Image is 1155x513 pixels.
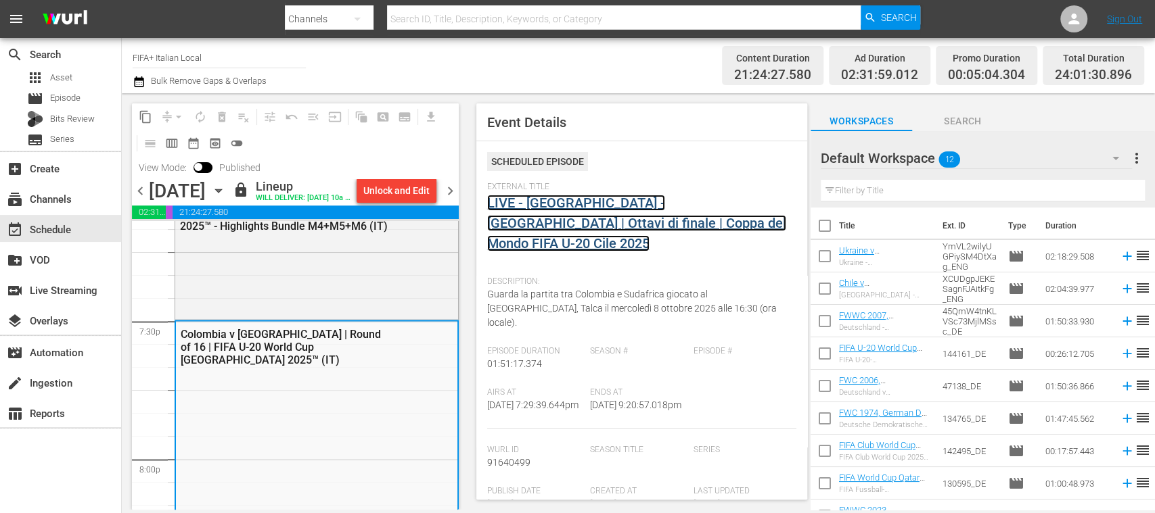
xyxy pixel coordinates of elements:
[139,110,152,124] span: content_copy
[256,194,351,203] div: WILL DELIVER: [DATE] 10a (local)
[937,467,1003,499] td: 130595_DE
[233,182,249,198] span: lock
[487,114,566,130] span: Event Details
[487,182,790,193] span: External Title
[590,498,650,509] span: [DATE] 8:57am
[7,191,23,207] span: Channels
[937,272,1003,305] td: XCUDgpJEKESagnFJAitkFg_ENG
[487,195,786,251] a: LIVE - [GEOGRAPHIC_DATA] - [GEOGRAPHIC_DATA] | Ottavi di finale | Coppa del Mondo FIFA U-20 Cile ...
[839,408,927,448] a: FWC 1974, German DR v [GEOGRAPHIC_DATA] FR, Group Stage - FMR (DE)
[50,91,81,105] span: Episode
[194,162,203,172] span: Toggle to switch from Published to Draft view.
[1135,247,1151,264] span: reorder
[183,132,204,154] span: Month Calendar View
[937,402,1003,435] td: 134765_DE
[8,11,24,27] span: menu
[281,106,302,128] span: Revert to Primary Episode
[839,323,932,332] div: Deutschland - [GEOGRAPHIC_DATA] | Finale | FIFA Frauen-Weltmeisterschaft China 2007™ | Spiel in [...
[839,375,927,416] a: FWC 2006, [GEOGRAPHIC_DATA] v [GEOGRAPHIC_DATA] ([GEOGRAPHIC_DATA])
[7,375,23,391] span: Ingestion
[1040,370,1114,402] td: 01:50:36.866
[132,162,194,173] span: View Mode:
[394,106,415,128] span: Create Series Block
[839,388,932,397] div: Deutschland v [GEOGRAPHIC_DATA] | Achtelfinale | FIFA Fussball-Weltmeisterschaft Deutschland 2006...
[165,137,179,150] span: calendar_view_week_outlined
[734,49,811,68] div: Content Duration
[487,276,790,287] span: Description:
[346,103,372,130] span: Refresh All Search Blocks
[487,457,530,468] span: 91640499
[487,445,583,456] span: Wurl Id
[324,106,346,128] span: Update Metadata from Key Asset
[442,182,459,199] span: chevron_right
[1135,312,1151,328] span: reorder
[839,245,927,306] a: Ukraine v [GEOGRAPHIC_DATA] | Round of 16 | FIFA U-20 World Cup [GEOGRAPHIC_DATA] 2025™ (DE)
[7,252,23,268] span: VOD
[880,5,916,30] span: Search
[1040,305,1114,337] td: 01:50:33.930
[1135,377,1151,393] span: reorder
[841,49,918,68] div: Ad Duration
[1120,281,1135,296] svg: Add to Schedule
[487,152,588,171] div: Scheduled Episode
[1040,337,1114,370] td: 00:26:12.705
[912,113,1014,130] span: Search
[166,205,173,219] span: 00:05:04.304
[7,313,23,329] span: Overlays
[590,445,686,456] span: Season Title
[839,310,927,351] a: FWWC 2007, [GEOGRAPHIC_DATA] v [GEOGRAPHIC_DATA], Final - FMR (DE)
[1008,443,1024,459] span: Episode
[132,182,149,199] span: chevron_left
[372,106,394,128] span: Create Search Block
[694,486,790,497] span: Last Updated
[1008,280,1024,297] span: Episode
[230,137,244,150] span: toggle_off
[487,358,542,369] span: 01:51:17.374
[839,258,932,267] div: Ukraine - [GEOGRAPHIC_DATA] | Achtelfinale | FIFA U-20-Weltmeisterschaft [GEOGRAPHIC_DATA] 2025™
[1008,475,1024,491] span: Episode
[50,71,72,84] span: Asset
[226,132,248,154] span: 24 hours Lineup View is OFF
[839,356,932,364] div: FIFA U-20-Weltmeisterschaft [GEOGRAPHIC_DATA] 2025™: Highlights
[487,399,579,410] span: [DATE] 7:29:39.644pm
[50,132,74,146] span: Series
[1040,402,1114,435] td: 01:47:45.562
[149,76,267,86] span: Bulk Remove Gaps & Overlaps
[839,291,932,299] div: [GEOGRAPHIC_DATA] - [GEOGRAPHIC_DATA] | FIFA U-20-Weltmeisterschaft [GEOGRAPHIC_DATA] 2025™
[1000,207,1037,245] th: Type
[187,137,200,150] span: date_range_outlined
[1135,410,1151,426] span: reorder
[937,337,1003,370] td: 144161_DE
[415,103,442,130] span: Download as CSV
[1120,314,1135,328] svg: Add to Schedule
[1135,345,1151,361] span: reorder
[132,205,166,219] span: 02:31:59.012
[27,91,43,107] span: Episode
[173,205,459,219] span: 21:24:27.580
[839,207,934,245] th: Title
[839,453,932,462] div: FIFA Club World Cup 2025™: Highlights
[254,103,281,130] span: Customize Events
[1120,249,1135,264] svg: Add to Schedule
[590,399,681,410] span: [DATE] 9:20:57.018pm
[211,106,233,128] span: Select an event to delete
[27,111,43,127] div: Bits Review
[841,68,918,83] span: 02:31:59.012
[1055,68,1132,83] span: 24:01:30.896
[937,435,1003,467] td: 142495_DE
[1040,467,1114,499] td: 01:00:48.973
[821,139,1132,177] div: Default Workspace
[861,5,920,30] button: Search
[27,132,43,148] span: Series
[1120,346,1135,361] svg: Add to Schedule
[734,68,811,83] span: 21:24:27.580
[487,498,547,509] span: [DATE] 8:57am
[135,106,156,128] span: Copy Lineup
[1135,442,1151,458] span: reorder
[590,346,686,357] span: Season #
[590,486,686,497] span: Created At
[1129,142,1145,174] button: more_vert
[161,132,183,154] span: Week Calendar View
[1008,378,1024,394] span: Episode
[1040,240,1114,272] td: 02:18:29.508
